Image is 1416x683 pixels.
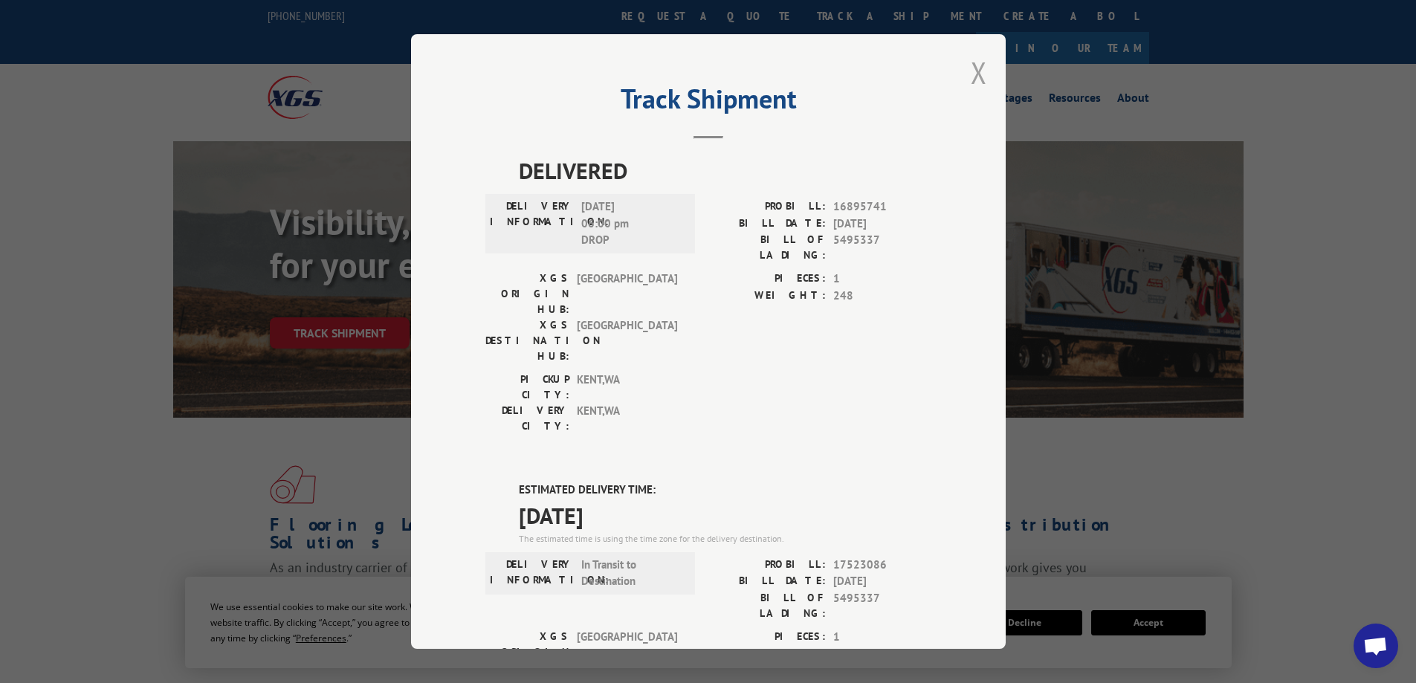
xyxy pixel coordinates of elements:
[708,271,826,288] label: PIECES:
[577,271,677,317] span: [GEOGRAPHIC_DATA]
[581,557,682,590] span: In Transit to Destination
[519,532,931,546] div: The estimated time is using the time zone for the delivery destination.
[708,288,826,305] label: WEIGHT:
[833,216,931,233] span: [DATE]
[485,271,569,317] label: XGS ORIGIN HUB:
[519,154,931,187] span: DELIVERED
[485,629,569,676] label: XGS ORIGIN HUB:
[577,403,677,434] span: KENT , WA
[708,573,826,590] label: BILL DATE:
[485,88,931,117] h2: Track Shipment
[581,198,682,249] span: [DATE] 06:00 pm DROP
[577,317,677,364] span: [GEOGRAPHIC_DATA]
[519,499,931,532] span: [DATE]
[490,198,574,249] label: DELIVERY INFORMATION:
[708,232,826,263] label: BILL OF LADING:
[833,198,931,216] span: 16895741
[708,645,826,662] label: WEIGHT:
[485,403,569,434] label: DELIVERY CITY:
[485,317,569,364] label: XGS DESTINATION HUB:
[485,372,569,403] label: PICKUP CITY:
[833,232,931,263] span: 5495337
[519,482,931,499] label: ESTIMATED DELIVERY TIME:
[708,198,826,216] label: PROBILL:
[833,590,931,621] span: 5495337
[577,372,677,403] span: KENT , WA
[833,288,931,305] span: 248
[708,216,826,233] label: BILL DATE:
[833,645,931,662] span: 293
[833,629,931,646] span: 1
[708,629,826,646] label: PIECES:
[833,557,931,574] span: 17523086
[490,557,574,590] label: DELIVERY INFORMATION:
[1354,624,1398,668] div: Open chat
[833,573,931,590] span: [DATE]
[833,271,931,288] span: 1
[971,53,987,92] button: Close modal
[708,557,826,574] label: PROBILL:
[577,629,677,676] span: [GEOGRAPHIC_DATA]
[708,590,826,621] label: BILL OF LADING:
